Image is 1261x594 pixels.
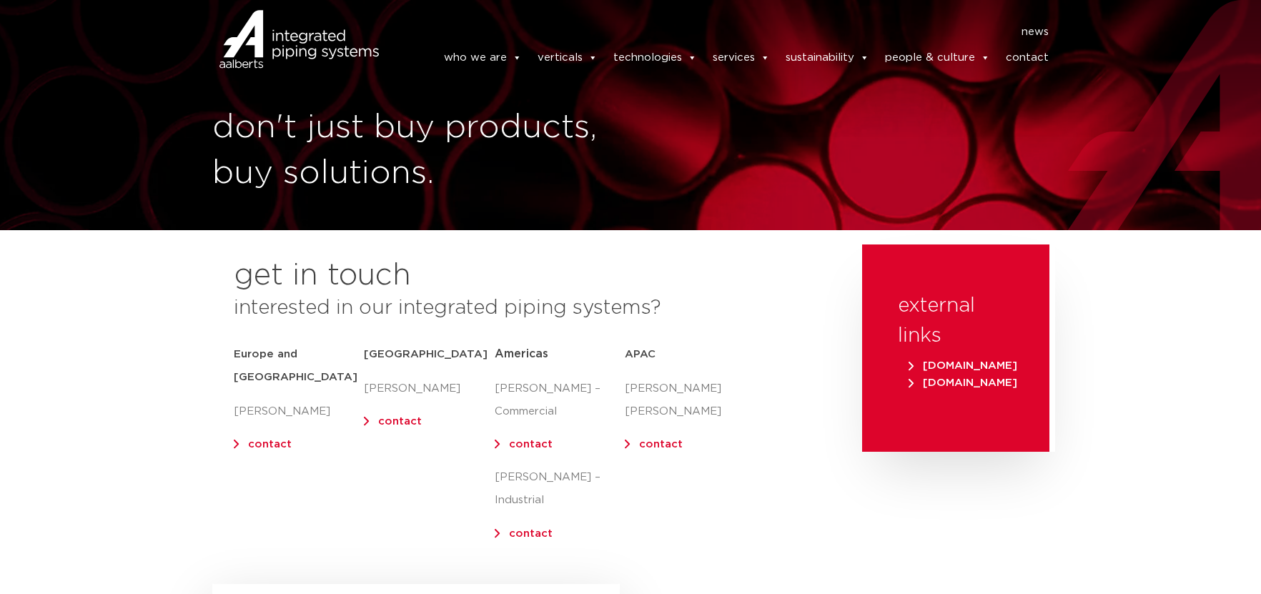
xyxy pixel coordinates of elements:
a: contact [509,528,553,539]
a: news [1022,21,1049,44]
span: Americas [495,348,548,360]
h1: don't just buy products, buy solutions. [212,105,623,197]
h2: get in touch [234,259,411,293]
span: [DOMAIN_NAME] [909,360,1017,371]
a: services [713,44,770,72]
p: [PERSON_NAME] [364,377,494,400]
h5: APAC [625,343,755,366]
a: [DOMAIN_NAME] [905,377,1021,388]
p: [PERSON_NAME] [PERSON_NAME] [625,377,755,423]
strong: Europe and [GEOGRAPHIC_DATA] [234,349,357,382]
a: sustainability [786,44,869,72]
a: contact [509,439,553,450]
a: contact [378,416,422,427]
a: contact [1006,44,1049,72]
p: [PERSON_NAME] [234,400,364,423]
nav: Menu [400,21,1049,44]
a: contact [248,439,292,450]
a: verticals [538,44,598,72]
h3: external links [898,291,1014,351]
a: people & culture [885,44,990,72]
a: contact [639,439,683,450]
h5: [GEOGRAPHIC_DATA] [364,343,494,366]
p: [PERSON_NAME] – Industrial [495,466,625,512]
span: [DOMAIN_NAME] [909,377,1017,388]
p: [PERSON_NAME] – Commercial [495,377,625,423]
a: [DOMAIN_NAME] [905,360,1021,371]
h3: interested in our integrated piping systems? [234,293,826,323]
a: who we are [444,44,522,72]
a: technologies [613,44,697,72]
